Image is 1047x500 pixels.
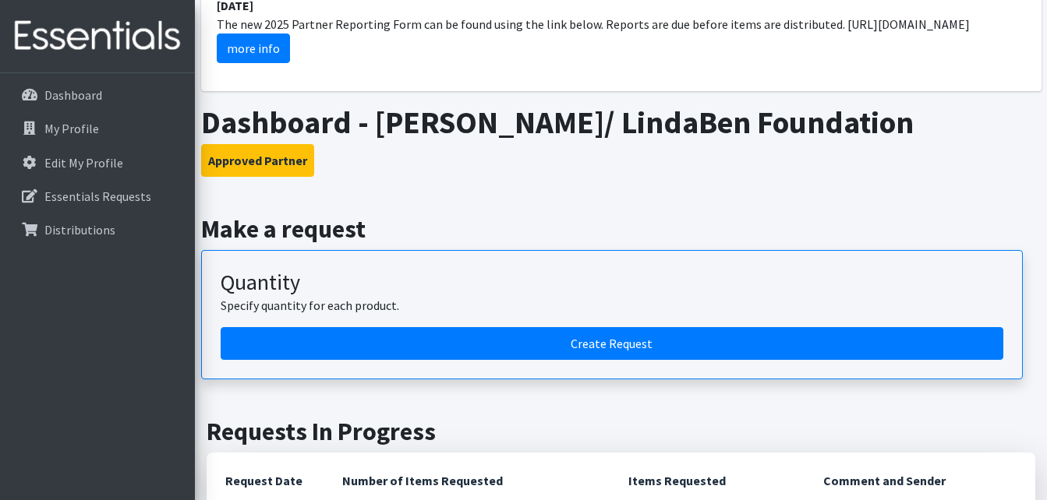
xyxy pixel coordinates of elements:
h2: Requests In Progress [207,417,1035,446]
a: Distributions [6,214,189,245]
p: My Profile [44,121,99,136]
h1: Dashboard - [PERSON_NAME]/ LindaBen Foundation [201,104,1042,141]
p: Distributions [44,222,115,238]
a: Essentials Requests [6,181,189,212]
a: My Profile [6,113,189,144]
button: Approved Partner [201,144,314,177]
h3: Quantity [221,269,1003,296]
img: HumanEssentials [6,10,189,62]
a: Create a request by quantity [221,327,1003,360]
p: Essentials Requests [44,188,151,204]
a: Dashboard [6,79,189,111]
p: Edit My Profile [44,155,123,171]
h2: Make a request [201,214,1042,244]
a: Edit My Profile [6,147,189,178]
p: Specify quantity for each product. [221,296,1003,315]
a: more info [217,33,290,63]
p: Dashboard [44,87,102,103]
